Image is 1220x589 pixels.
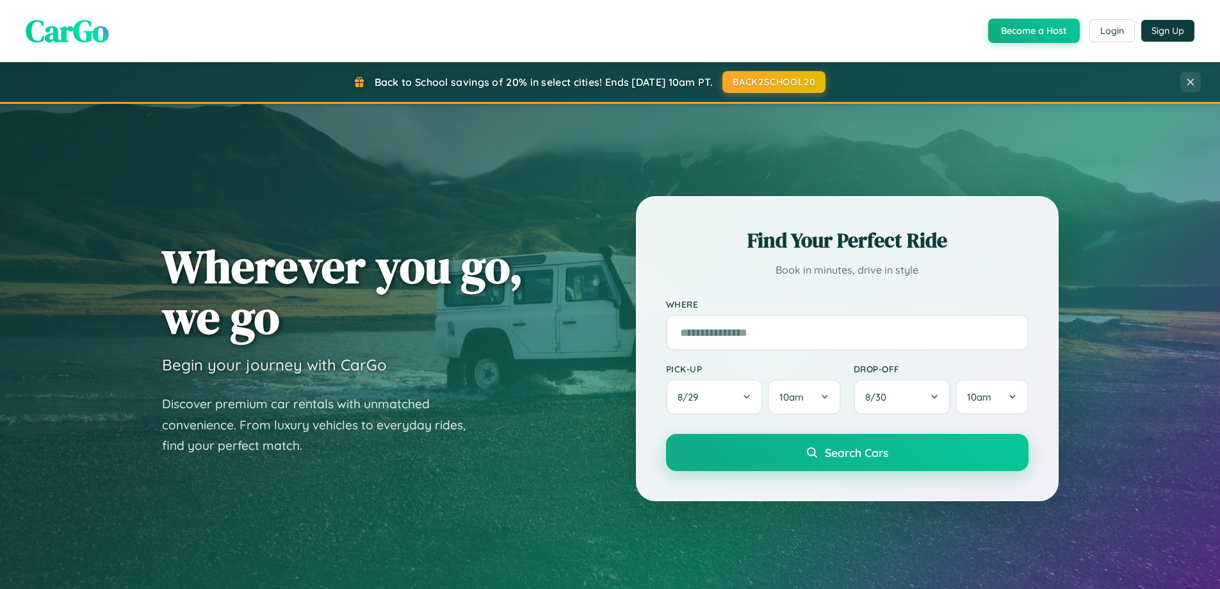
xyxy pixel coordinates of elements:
span: 10am [967,391,991,403]
p: Discover premium car rentals with unmatched convenience. From luxury vehicles to everyday rides, ... [162,394,482,456]
button: Sign Up [1141,20,1194,42]
span: 10am [779,391,804,403]
button: 10am [956,379,1028,415]
span: Back to School savings of 20% in select cities! Ends [DATE] 10am PT. [375,76,713,88]
h3: Begin your journey with CarGo [162,355,387,374]
label: Where [666,299,1029,310]
button: 10am [768,379,840,415]
button: 8/30 [854,379,951,415]
h2: Find Your Perfect Ride [666,226,1029,254]
p: Book in minutes, drive in style [666,261,1029,279]
button: BACK2SCHOOL20 [722,71,826,93]
h1: Wherever you go, we go [162,241,523,342]
span: 8 / 30 [865,391,893,403]
span: CarGo [26,10,109,52]
button: 8/29 [666,379,763,415]
button: Login [1089,19,1135,42]
span: 8 / 29 [678,391,704,403]
label: Drop-off [854,363,1029,374]
span: Search Cars [825,445,888,460]
button: Search Cars [666,434,1029,471]
button: Become a Host [988,19,1080,43]
label: Pick-up [666,363,841,374]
